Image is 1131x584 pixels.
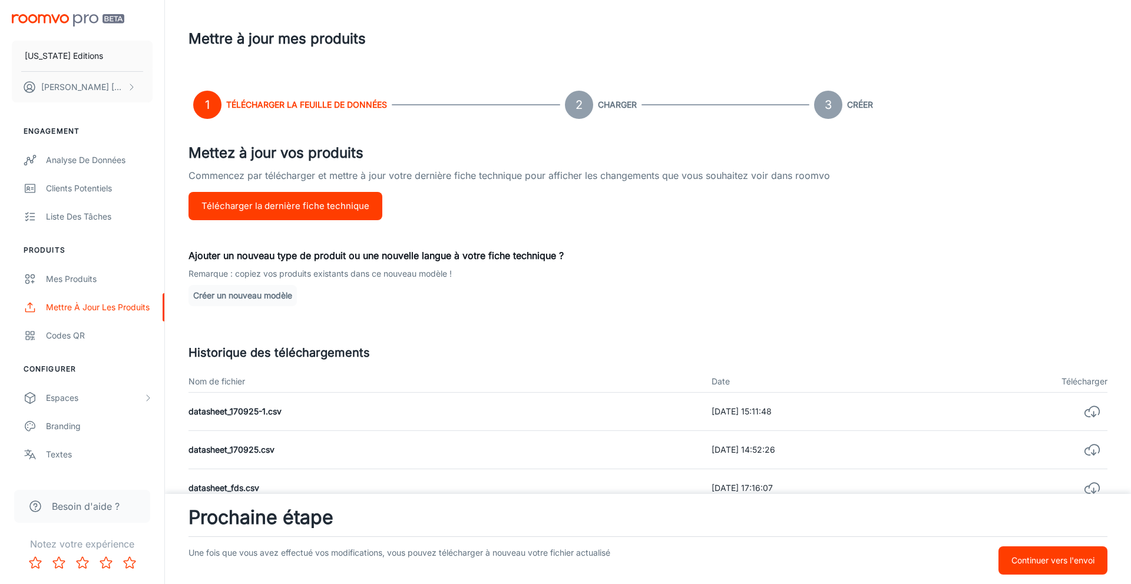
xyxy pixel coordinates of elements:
[188,142,1107,164] h4: Mettez à jour vos produits
[188,192,382,220] button: Télécharger la dernière fiche technique
[46,420,153,433] div: Branding
[12,72,153,102] button: [PERSON_NAME] [PERSON_NAME]
[46,273,153,286] div: Mes produits
[9,537,155,551] p: Notez votre expérience
[188,431,702,469] td: datasheet_170925.csv
[46,391,143,404] div: Espaces
[825,98,832,112] text: 3
[188,393,702,431] td: datasheet_170925-1.csv
[118,551,141,575] button: Rate 5 star
[188,28,366,49] h1: Mettre à jour mes produits
[702,371,947,393] th: Date
[702,469,947,507] td: [DATE] 17:16:07
[188,285,297,306] button: Créer un nouveau modèle
[47,551,71,575] button: Rate 2 star
[46,329,153,342] div: Codes QR
[46,301,153,314] div: Mettre à jour les produits
[205,98,210,112] text: 1
[41,81,124,94] p: [PERSON_NAME] [PERSON_NAME]
[576,98,583,112] text: 2
[998,546,1107,575] button: Continuer vers l'envoi
[702,431,947,469] td: [DATE] 14:52:26
[52,499,120,513] span: Besoin d'aide ?
[46,154,153,167] div: Analyse de données
[71,551,94,575] button: Rate 3 star
[188,168,1107,192] p: Commencez par télécharger et mettre à jour votre dernière fiche technique pour afficher les chang...
[24,551,47,575] button: Rate 1 star
[25,49,103,62] p: [US_STATE] Editions
[46,210,153,223] div: Liste des tâches
[188,267,1107,280] p: Remarque : copiez vos produits existants dans ce nouveau modèle !
[188,546,786,575] p: Une fois que vous avez effectué vos modifications, vous pouvez télécharger à nouveau votre fichie...
[188,344,1107,361] h5: Historique des téléchargements
[188,371,702,393] th: Nom de fichier
[188,503,1107,532] h3: Prochaine étape
[1011,554,1094,567] p: Continuer vers l'envoi
[46,448,153,461] div: Textes
[46,182,153,195] div: Clients potentiels
[702,393,947,431] td: [DATE] 15:11:48
[12,14,124,26] img: Roomvo PRO Beta
[188,248,1107,263] p: Ajouter un nouveau type de produit ou une nouvelle langue à votre fiche technique ?
[226,98,387,111] h6: Télécharger la feuille de données
[12,41,153,71] button: [US_STATE] Editions
[947,371,1107,393] th: Télécharger
[847,98,873,111] h6: Créer
[188,469,702,507] td: datasheet_fds.csv
[598,98,637,111] h6: Charger
[94,551,118,575] button: Rate 4 star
